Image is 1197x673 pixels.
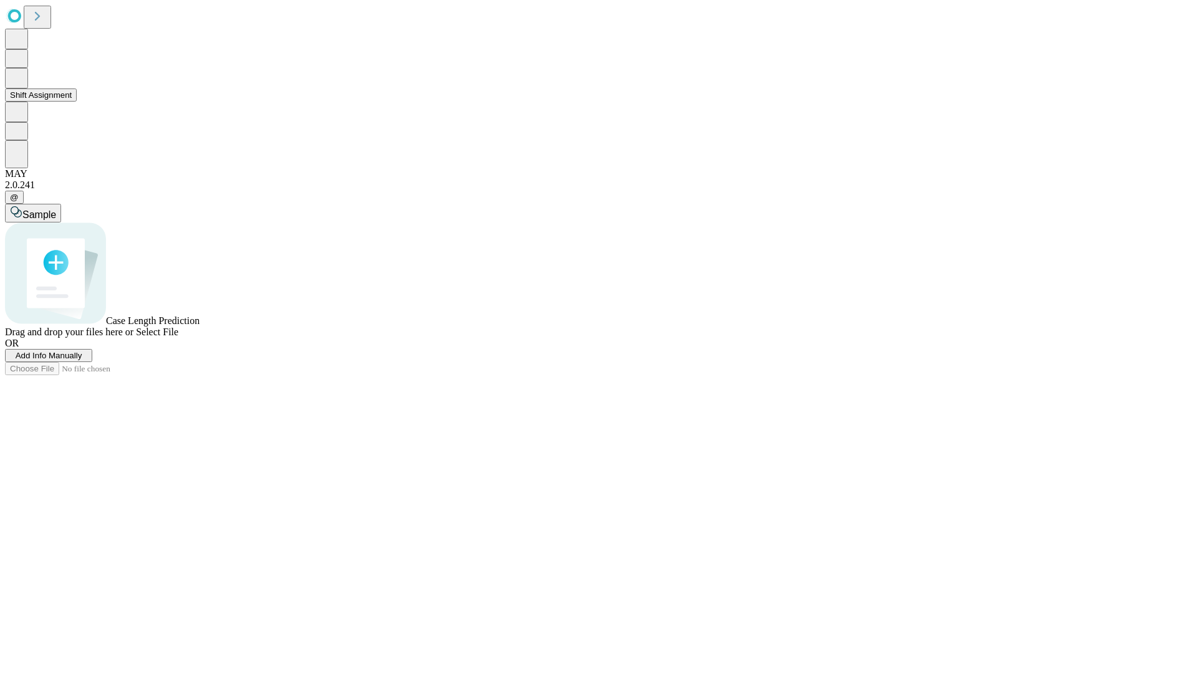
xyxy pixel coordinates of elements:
[5,204,61,222] button: Sample
[106,315,199,326] span: Case Length Prediction
[5,88,77,102] button: Shift Assignment
[16,351,82,360] span: Add Info Manually
[5,191,24,204] button: @
[22,209,56,220] span: Sample
[10,193,19,202] span: @
[5,179,1192,191] div: 2.0.241
[5,338,19,348] span: OR
[136,327,178,337] span: Select File
[5,327,133,337] span: Drag and drop your files here or
[5,349,92,362] button: Add Info Manually
[5,168,1192,179] div: MAY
